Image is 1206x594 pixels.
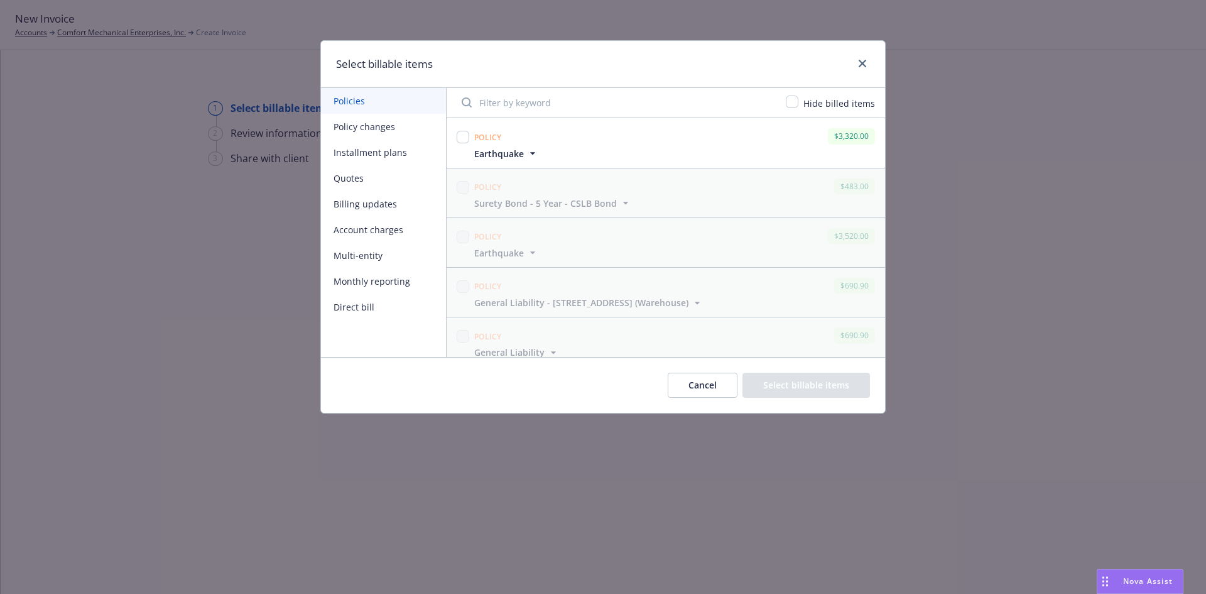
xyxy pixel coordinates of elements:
div: $483.00 [834,179,875,194]
span: Policy$690.90General Liability [447,317,885,366]
button: Nova Assist [1097,569,1183,594]
button: Quotes [321,165,446,191]
span: Earthquake [474,147,524,160]
span: Earthquake [474,246,524,260]
span: Policy$483.00Surety Bond - 5 Year - CSLB Bond [447,168,885,217]
button: Monthly reporting [321,268,446,294]
button: Account charges [321,217,446,243]
span: Policy [474,331,502,342]
div: $3,520.00 [828,228,875,244]
button: Policies [321,88,446,114]
div: $690.90 [834,327,875,343]
a: close [855,56,870,71]
button: Multi-entity [321,243,446,268]
input: Filter by keyword [454,90,778,115]
span: Policy [474,281,502,292]
button: Earthquake [474,246,539,260]
button: Billing updates [321,191,446,217]
span: Hide billed items [803,97,875,109]
span: General Liability - [STREET_ADDRESS] (Warehouse) [474,296,688,309]
button: Earthquake [474,147,539,160]
span: Policy$690.90General Liability - [STREET_ADDRESS] (Warehouse) [447,268,885,317]
span: Nova Assist [1123,576,1173,586]
button: Surety Bond - 5 Year - CSLB Bond [474,197,632,210]
span: Policy [474,182,502,192]
span: Surety Bond - 5 Year - CSLB Bond [474,197,617,210]
div: $690.90 [834,278,875,294]
span: General Liability [474,346,545,359]
span: Policy$3,520.00Earthquake [447,218,885,267]
div: $3,320.00 [828,128,875,144]
button: Policy changes [321,114,446,140]
button: Direct bill [321,294,446,320]
button: General Liability - [STREET_ADDRESS] (Warehouse) [474,296,703,309]
button: General Liability [474,346,560,359]
button: Installment plans [321,140,446,165]
button: Cancel [668,373,737,398]
h1: Select billable items [336,56,433,72]
span: Policy [474,231,502,242]
div: Drag to move [1097,569,1113,593]
span: Policy [474,132,502,143]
